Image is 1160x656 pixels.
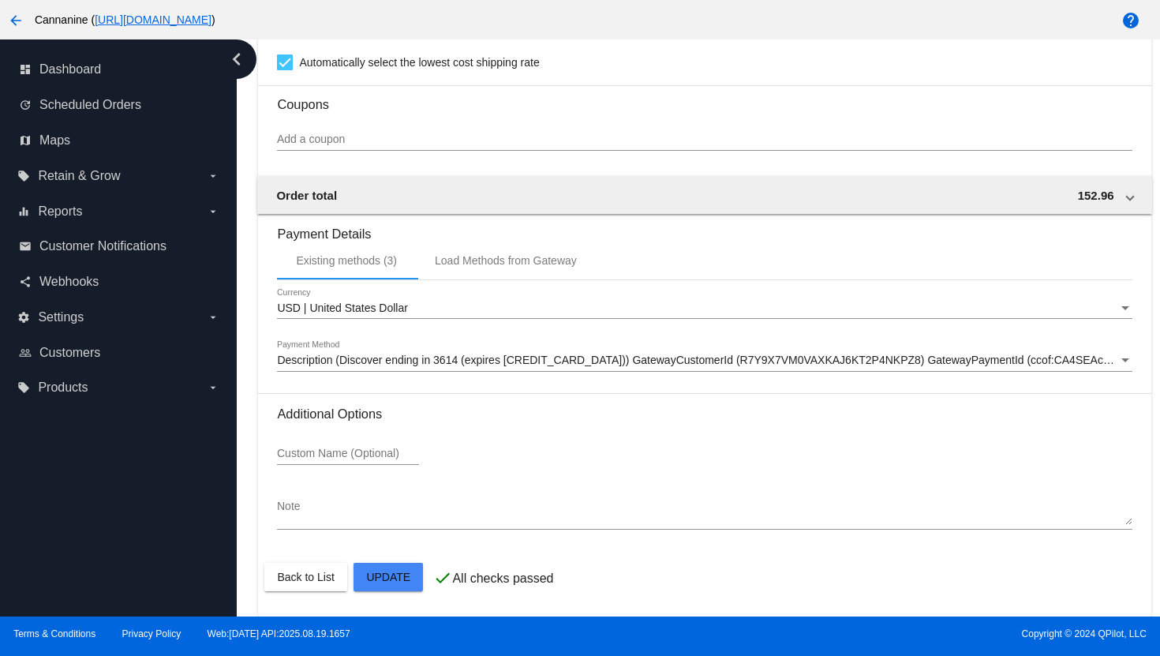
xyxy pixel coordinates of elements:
i: map [19,134,32,147]
span: Settings [38,310,84,324]
span: Webhooks [39,275,99,289]
mat-select: Currency [277,302,1132,315]
div: Existing methods (3) [296,254,397,267]
i: share [19,276,32,288]
i: update [19,99,32,111]
mat-icon: help [1121,11,1140,30]
i: email [19,240,32,253]
a: Web:[DATE] API:2025.08.19.1657 [208,628,350,639]
a: Privacy Policy [122,628,181,639]
span: Cannanine ( ) [35,13,215,26]
span: Maps [39,133,70,148]
div: Load Methods from Gateway [435,254,577,267]
i: equalizer [17,205,30,218]
mat-select: Payment Method [277,354,1132,367]
a: map Maps [19,128,219,153]
i: people_outline [19,347,32,359]
a: dashboard Dashboard [19,57,219,82]
span: Reports [38,204,82,219]
i: chevron_left [224,47,249,72]
a: update Scheduled Orders [19,92,219,118]
a: Terms & Conditions [13,628,95,639]
mat-icon: arrow_back [6,11,25,30]
span: Copyright © 2024 QPilot, LLC [593,628,1147,639]
i: settings [17,311,30,324]
button: Back to List [264,563,346,591]
span: Retain & Grow [38,169,120,183]
a: email Customer Notifications [19,234,219,259]
i: dashboard [19,63,32,76]
i: local_offer [17,381,30,394]
span: USD | United States Dollar [277,302,407,314]
span: Customers [39,346,100,360]
p: All checks passed [452,572,553,586]
span: 152.96 [1078,189,1114,202]
span: Dashboard [39,62,101,77]
h3: Additional Options [277,407,1132,422]
input: Custom Name (Optional) [277,448,419,460]
input: Add a coupon [277,133,1132,146]
span: Customer Notifications [39,239,167,253]
i: arrow_drop_down [207,381,219,394]
i: arrow_drop_down [207,170,219,182]
span: Update [366,571,410,583]
a: [URL][DOMAIN_NAME] [95,13,211,26]
a: share Webhooks [19,269,219,294]
span: Scheduled Orders [39,98,141,112]
span: Automatically select the lowest cost shipping rate [299,53,539,72]
span: Order total [276,189,337,202]
a: people_outline Customers [19,340,219,365]
button: Update [354,563,423,591]
i: arrow_drop_down [207,311,219,324]
h3: Payment Details [277,215,1132,242]
i: local_offer [17,170,30,182]
mat-expansion-panel-header: Order total 152.96 [257,176,1151,214]
span: Products [38,380,88,395]
span: Back to List [277,571,334,583]
i: arrow_drop_down [207,205,219,218]
h3: Coupons [277,85,1132,112]
mat-icon: check [433,568,452,587]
